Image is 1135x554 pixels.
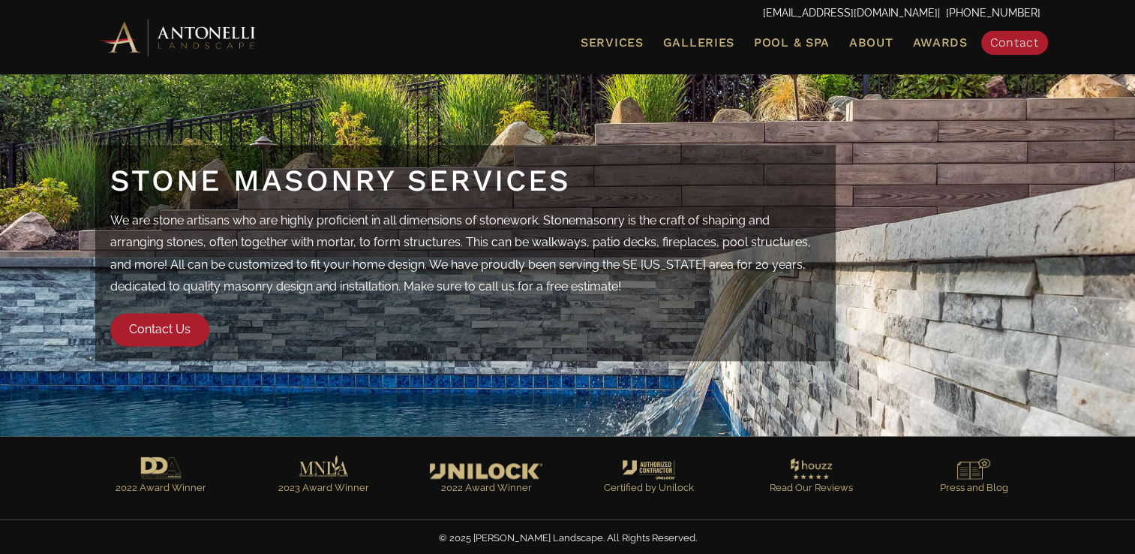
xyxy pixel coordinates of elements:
a: Go to https://antonellilandscape.com/pool-and-spa/executive-sweet/ [95,453,228,505]
span: Services [581,37,644,49]
span: About [849,37,893,49]
span: Contact [990,35,1039,50]
span: Galleries [663,35,734,50]
span: Contact Us [129,322,191,336]
a: [EMAIL_ADDRESS][DOMAIN_NAME] [763,7,938,19]
a: Go to https://antonellilandscape.com/press-media/ [908,455,1040,504]
p: | [PHONE_NUMBER] [95,4,1040,23]
a: Contact [981,31,1048,55]
a: Go to https://antonellilandscape.com/pool-and-spa/dont-stop-believing/ [257,451,390,504]
a: Go to https://www.houzz.com/professionals/landscape-architects-and-landscape-designers/antonelli-... [745,454,878,505]
img: Antonelli Horizontal Logo [95,17,260,58]
a: Go to https://antonellilandscape.com/featured-projects/the-white-house/ [420,459,553,505]
a: About [843,33,899,53]
a: Awards [906,33,973,53]
h1: Stone Masonry Services [110,160,821,202]
a: Pool & Spa [748,33,836,53]
span: Awards [912,35,967,50]
a: Go to https://antonellilandscape.com/unilock-authorized-contractor/ [583,456,716,504]
span: Pool & Spa [754,35,830,50]
a: Galleries [657,33,740,53]
p: We are stone artisans who are highly proficient in all dimensions of stonework. Stonemasonry is t... [110,209,821,306]
a: Contact Us [110,313,209,346]
a: Services [575,33,650,53]
p: © 2025 [PERSON_NAME] Landscape. All Rights Reserved. [95,529,1040,547]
